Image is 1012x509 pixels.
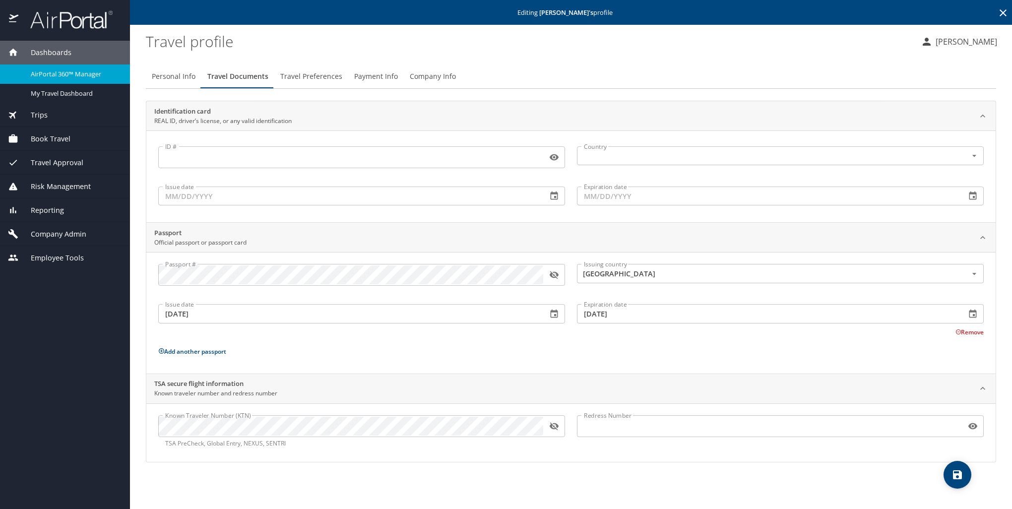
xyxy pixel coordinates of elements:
[577,187,958,205] input: MM/DD/YYYY
[146,64,996,88] div: Profile
[18,205,64,216] span: Reporting
[154,238,247,247] p: Official passport or passport card
[410,70,456,83] span: Company Info
[917,33,1001,51] button: [PERSON_NAME]
[280,70,342,83] span: Travel Preferences
[146,26,913,57] h1: Travel profile
[18,253,84,263] span: Employee Tools
[154,389,277,398] p: Known traveler number and redress number
[18,181,91,192] span: Risk Management
[18,157,83,168] span: Travel Approval
[18,110,48,121] span: Trips
[968,268,980,280] button: Open
[152,70,195,83] span: Personal Info
[154,117,292,126] p: REAL ID, driver’s license, or any valid identification
[933,36,997,48] p: [PERSON_NAME]
[18,47,71,58] span: Dashboards
[158,347,226,356] button: Add another passport
[354,70,398,83] span: Payment Info
[9,10,19,29] img: icon-airportal.png
[539,8,593,17] strong: [PERSON_NAME] 's
[968,150,980,162] button: Open
[146,130,996,222] div: Identification cardREAL ID, driver’s license, or any valid identification
[146,374,996,404] div: TSA secure flight informationKnown traveler number and redress number
[146,101,996,131] div: Identification cardREAL ID, driver’s license, or any valid identification
[154,107,292,117] h2: Identification card
[154,228,247,238] h2: Passport
[158,304,539,323] input: MM/DD/YYYY
[18,133,70,144] span: Book Travel
[165,439,558,448] p: TSA PreCheck, Global Entry, NEXUS, SENTRI
[146,252,996,373] div: PassportOfficial passport or passport card
[146,223,996,253] div: PassportOfficial passport or passport card
[18,229,86,240] span: Company Admin
[577,304,958,323] input: MM/DD/YYYY
[31,69,118,79] span: AirPortal 360™ Manager
[19,10,113,29] img: airportal-logo.png
[133,9,1009,16] p: Editing profile
[944,461,971,489] button: save
[31,89,118,98] span: My Travel Dashboard
[207,70,268,83] span: Travel Documents
[154,379,277,389] h2: TSA secure flight information
[146,403,996,462] div: TSA secure flight informationKnown traveler number and redress number
[955,328,984,336] button: Remove
[158,187,539,205] input: MM/DD/YYYY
